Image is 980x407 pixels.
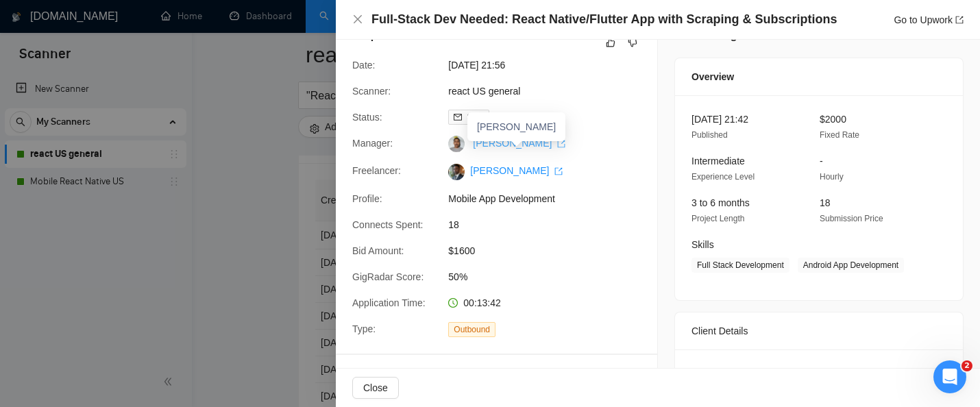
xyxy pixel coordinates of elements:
[352,297,426,308] span: Application Time:
[448,191,654,206] span: Mobile App Development
[352,165,401,176] span: Freelancer:
[448,164,465,180] img: c1kjjpoQw-EyupaI6_hhLb6P-UrOfF52iydrvY6QxO_vJThAkV1Y9to6pfwnkBEMWS
[448,217,654,232] span: 18
[820,156,823,166] span: -
[691,114,748,125] span: [DATE] 21:42
[448,58,654,73] span: [DATE] 21:56
[352,60,375,71] span: Date:
[477,121,556,132] span: [PERSON_NAME]
[894,14,964,25] a: Go to Upworkexport
[470,165,563,176] a: [PERSON_NAME] export
[352,219,424,230] span: Connects Spent:
[628,37,637,48] span: dislike
[820,214,883,223] span: Submission Price
[820,114,846,125] span: $2000
[554,167,563,175] span: export
[820,172,844,182] span: Hourly
[820,197,831,208] span: 18
[820,130,859,140] span: Fixed Rate
[557,140,565,148] span: export
[352,377,399,399] button: Close
[691,156,745,166] span: Intermediate
[933,360,966,393] iframe: Intercom live chat
[624,34,641,51] button: dislike
[691,197,750,208] span: 3 to 6 months
[707,366,798,396] span: [GEOGRAPHIC_DATA]
[448,322,495,337] span: Outbound
[448,84,654,99] span: react US general
[454,113,462,121] span: mail
[691,130,728,140] span: Published
[955,16,964,24] span: export
[448,269,654,284] span: 50%
[691,239,714,250] span: Skills
[473,138,565,149] a: [PERSON_NAME] export
[448,298,458,308] span: clock-circle
[363,380,388,395] span: Close
[352,323,376,334] span: Type:
[798,258,904,273] span: Android App Development
[467,112,484,122] span: Sent
[606,37,615,48] span: like
[691,258,789,273] span: Full Stack Development
[352,14,363,25] span: close
[448,243,654,258] span: $1600
[352,112,382,123] span: Status:
[691,214,744,223] span: Project Length
[352,193,382,204] span: Profile:
[961,360,972,371] span: 2
[691,69,734,84] span: Overview
[691,172,755,182] span: Experience Level
[352,14,363,25] button: Close
[352,245,404,256] span: Bid Amount:
[463,297,501,308] span: 00:13:42
[352,86,391,97] span: Scanner:
[352,138,393,149] span: Manager:
[371,11,837,28] h4: Full-Stack Dev Needed: React Native/Flutter App with Scraping & Subscriptions
[352,271,424,282] span: GigRadar Score:
[691,312,946,349] div: Client Details
[602,34,619,51] button: like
